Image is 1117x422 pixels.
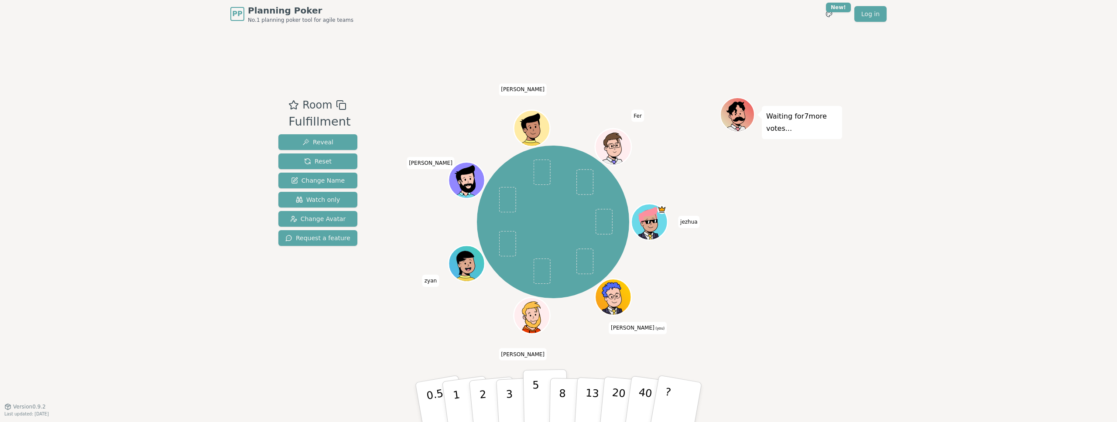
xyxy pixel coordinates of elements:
[278,153,357,169] button: Reset
[230,4,353,24] a: PPPlanning PokerNo.1 planning poker tool for agile teams
[4,412,49,416] span: Last updated: [DATE]
[278,192,357,208] button: Watch only
[631,109,644,122] span: Click to change your name
[499,348,547,360] span: Click to change your name
[304,157,332,166] span: Reset
[654,327,665,330] span: (you)
[288,113,350,131] div: Fulfillment
[290,214,346,223] span: Change Avatar
[657,205,666,214] span: jezhua is the host
[278,230,357,246] button: Request a feature
[302,138,333,146] span: Reveal
[288,97,299,113] button: Add as favourite
[232,9,242,19] span: PP
[609,322,667,334] span: Click to change your name
[821,6,837,22] button: New!
[296,195,340,204] span: Watch only
[826,3,851,12] div: New!
[248,17,353,24] span: No.1 planning poker tool for agile teams
[285,234,350,242] span: Request a feature
[291,176,345,185] span: Change Name
[278,211,357,227] button: Change Avatar
[854,6,887,22] a: Log in
[766,110,838,135] p: Waiting for 7 more votes...
[422,275,439,287] span: Click to change your name
[248,4,353,17] span: Planning Poker
[278,173,357,188] button: Change Name
[302,97,332,113] span: Room
[4,403,46,410] button: Version0.9.2
[499,83,547,95] span: Click to change your name
[278,134,357,150] button: Reveal
[407,157,455,169] span: Click to change your name
[13,403,46,410] span: Version 0.9.2
[678,216,700,228] span: Click to change your name
[596,280,630,314] button: Click to change your avatar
